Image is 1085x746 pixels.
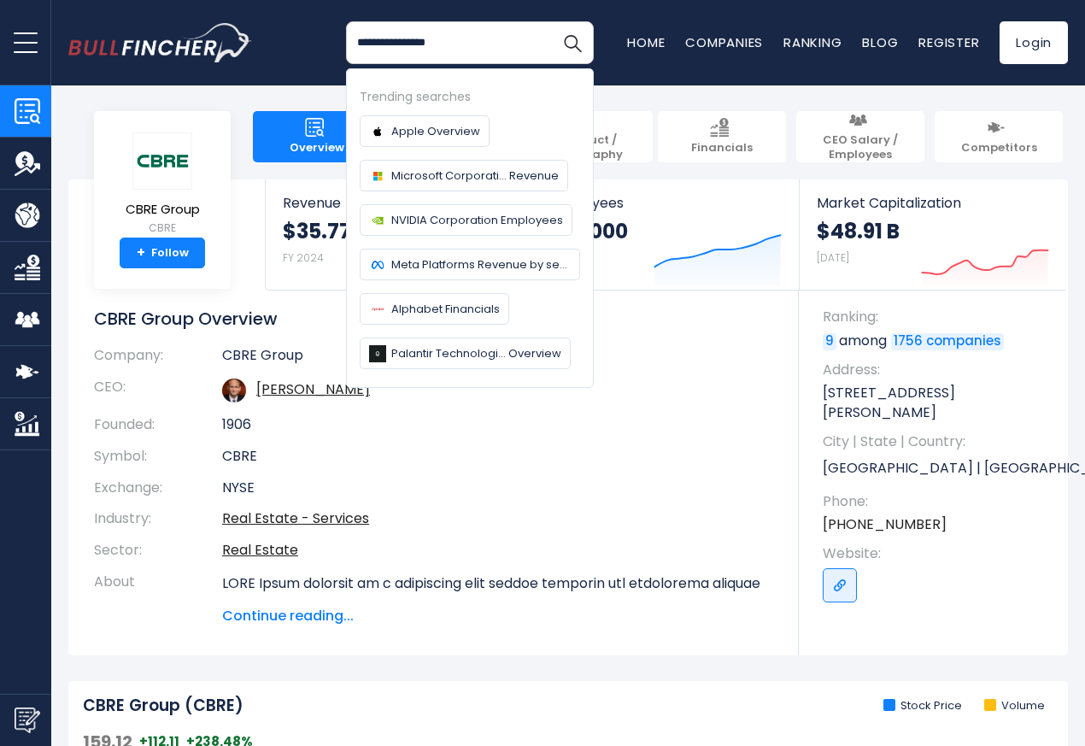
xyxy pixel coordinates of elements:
[823,492,1051,511] span: Phone:
[984,699,1045,714] li: Volume
[883,699,962,714] li: Stock Price
[935,111,1063,162] a: Competitors
[222,473,773,504] td: NYSE
[360,338,571,369] a: Palantir Technologi... Overview
[823,308,1051,326] span: Ranking:
[961,141,1037,156] span: Competitors
[94,308,773,330] h1: CBRE Group Overview
[125,132,201,238] a: CBRE Group CBRE
[800,179,1066,290] a: Market Capitalization $48.91 B [DATE]
[862,33,898,51] a: Blog
[369,123,386,140] img: Company logo
[658,111,786,162] a: Financials
[360,115,490,147] a: Apple Overview
[817,250,849,265] small: [DATE]
[823,384,1051,422] p: [STREET_ADDRESS][PERSON_NAME]
[627,33,665,51] a: Home
[222,540,298,560] a: Real Estate
[823,544,1051,563] span: Website:
[918,33,979,51] a: Register
[823,456,1051,482] p: [GEOGRAPHIC_DATA] | [GEOGRAPHIC_DATA] | US
[94,473,222,504] th: Exchange:
[691,141,753,156] span: Financials
[222,347,773,372] td: CBRE Group
[360,87,580,107] div: Trending searches
[391,300,500,318] span: Alphabet Financials
[823,332,1051,350] p: among
[369,345,386,362] img: Company logo
[94,535,222,567] th: Sector:
[823,361,1051,379] span: Address:
[823,432,1051,451] span: City | State | Country:
[222,606,773,626] span: Continue reading...
[120,238,205,268] a: +Follow
[549,195,781,211] span: Employees
[391,256,571,273] span: Meta Platforms Revenue by segment
[94,441,222,473] th: Symbol:
[83,696,243,717] h2: CBRE Group (CBRE)
[369,301,386,318] img: Company logo
[266,179,531,290] a: Revenue $35.77 B FY 2024
[222,379,246,402] img: bob-sulentic.jpg
[369,167,386,185] img: Company logo
[783,33,842,51] a: Ranking
[369,256,386,273] img: Company logo
[94,372,222,409] th: CEO:
[391,211,563,229] span: NVIDIA Corporation Employees
[685,33,763,51] a: Companies
[253,111,381,162] a: Overview
[126,203,200,217] span: CBRE Group
[1000,21,1068,64] a: Login
[391,122,480,140] span: Apple Overview
[823,515,947,534] a: [PHONE_NUMBER]
[68,23,252,62] a: Go to homepage
[283,195,514,211] span: Revenue
[94,409,222,441] th: Founded:
[823,568,857,602] a: Go to link
[891,333,1004,350] a: 1756 companies
[817,195,1049,211] span: Market Capitalization
[805,133,916,162] span: CEO Salary / Employees
[391,167,559,185] span: Microsoft Corporati... Revenue
[532,179,798,290] a: Employees 140,000 FY 2024
[290,141,344,156] span: Overview
[137,245,145,261] strong: +
[360,293,509,325] a: Alphabet Financials
[551,21,594,64] button: Search
[222,441,773,473] td: CBRE
[369,212,386,229] img: Company logo
[94,347,222,372] th: Company:
[360,249,580,280] a: Meta Platforms Revenue by segment
[823,333,836,350] a: 9
[94,503,222,535] th: Industry:
[126,220,200,236] small: CBRE
[796,111,924,162] a: CEO Salary / Employees
[222,508,369,528] a: Real Estate - Services
[817,218,900,244] strong: $48.91 B
[222,409,773,441] td: 1906
[256,379,370,399] a: ceo
[94,567,222,626] th: About
[360,160,568,191] a: Microsoft Corporati... Revenue
[68,23,252,62] img: bullfincher logo
[283,250,324,265] small: FY 2024
[391,344,561,362] span: Palantir Technologi... Overview
[360,204,572,236] a: NVIDIA Corporation Employees
[283,218,368,244] strong: $35.77 B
